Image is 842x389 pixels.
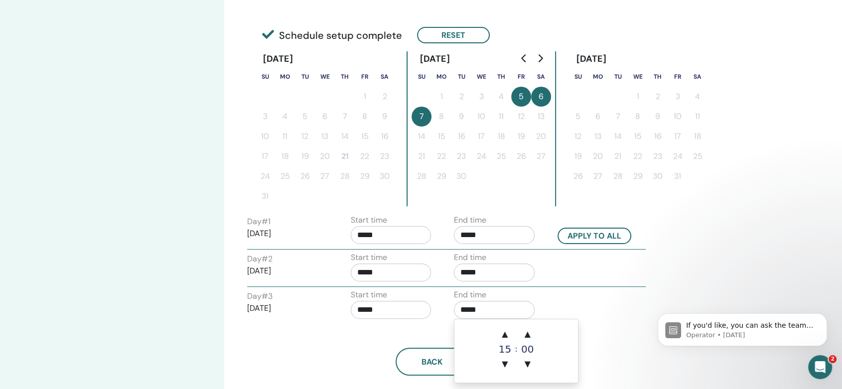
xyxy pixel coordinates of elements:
button: 28 [608,166,628,186]
th: Monday [588,67,608,87]
th: Wednesday [628,67,648,87]
button: Reset [417,27,490,43]
button: 21 [412,146,431,166]
button: 10 [255,127,275,146]
button: 4 [275,107,295,127]
button: 18 [688,127,707,146]
button: 6 [315,107,335,127]
button: 14 [412,127,431,146]
div: 00 [518,344,538,354]
p: [DATE] [247,228,328,240]
label: Start time [351,214,387,226]
th: Sunday [255,67,275,87]
span: 2 [829,355,837,363]
span: Back [421,357,442,367]
th: Saturday [531,67,551,87]
button: 13 [588,127,608,146]
button: 16 [648,127,668,146]
button: 26 [511,146,531,166]
iframe: Intercom live chat [808,355,832,379]
button: 2 [375,87,395,107]
button: 3 [255,107,275,127]
button: 7 [412,107,431,127]
th: Sunday [412,67,431,87]
span: ▲ [518,324,538,344]
label: Start time [351,289,387,301]
button: 17 [471,127,491,146]
div: 15 [495,344,515,354]
div: [DATE] [412,51,458,67]
button: 20 [315,146,335,166]
button: 11 [688,107,707,127]
button: 22 [431,146,451,166]
button: 13 [531,107,551,127]
button: 31 [668,166,688,186]
div: : [515,324,517,374]
th: Thursday [491,67,511,87]
button: Apply to all [558,228,631,244]
button: 23 [648,146,668,166]
div: [DATE] [568,51,614,67]
th: Saturday [688,67,707,87]
button: 7 [608,107,628,127]
th: Tuesday [295,67,315,87]
button: 24 [471,146,491,166]
button: 5 [295,107,315,127]
button: 18 [275,146,295,166]
span: ▲ [495,324,515,344]
button: 10 [471,107,491,127]
button: 25 [491,146,511,166]
th: Saturday [375,67,395,87]
span: ▼ [518,354,538,374]
label: Start time [351,252,387,263]
button: 17 [255,146,275,166]
button: 8 [355,107,375,127]
label: End time [454,252,486,263]
button: 31 [255,186,275,206]
button: 18 [491,127,511,146]
button: 28 [335,166,355,186]
p: [DATE] [247,265,328,277]
button: Go to previous month [516,48,532,68]
button: 5 [568,107,588,127]
button: 19 [568,146,588,166]
button: Go to next month [532,48,548,68]
button: 20 [531,127,551,146]
label: End time [454,214,486,226]
button: 24 [255,166,275,186]
button: 6 [588,107,608,127]
button: 3 [471,87,491,107]
button: 14 [608,127,628,146]
button: 2 [648,87,668,107]
th: Tuesday [451,67,471,87]
label: Day # 2 [247,253,273,265]
button: 9 [648,107,668,127]
button: 29 [355,166,375,186]
iframe: Intercom notifications message [643,292,842,362]
button: 30 [648,166,668,186]
button: 22 [355,146,375,166]
button: 26 [568,166,588,186]
th: Monday [431,67,451,87]
div: [DATE] [255,51,301,67]
span: ▼ [495,354,515,374]
button: 20 [588,146,608,166]
button: 8 [628,107,648,127]
button: 25 [688,146,707,166]
button: 12 [295,127,315,146]
button: 11 [491,107,511,127]
button: 12 [511,107,531,127]
th: Friday [355,67,375,87]
button: 27 [531,146,551,166]
th: Thursday [648,67,668,87]
button: 17 [668,127,688,146]
button: 16 [451,127,471,146]
button: 12 [568,127,588,146]
button: 6 [531,87,551,107]
button: 19 [511,127,531,146]
button: 30 [451,166,471,186]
